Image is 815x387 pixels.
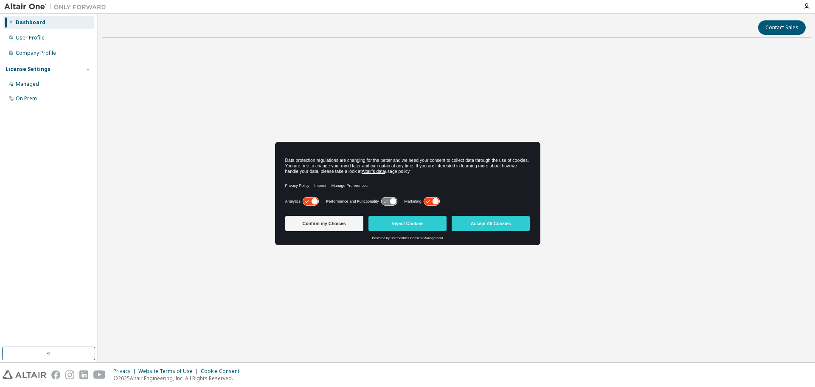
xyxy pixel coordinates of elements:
img: altair_logo.svg [3,370,46,379]
div: License Settings [6,66,51,73]
div: Company Profile [16,50,56,56]
div: Dashboard [16,19,45,26]
div: Managed [16,81,39,88]
div: User Profile [16,34,45,41]
img: youtube.svg [93,370,106,379]
button: Contact Sales [758,20,806,35]
div: Cookie Consent [201,368,244,375]
p: © 2025 Altair Engineering, Inc. All Rights Reserved. [113,375,244,382]
img: facebook.svg [51,370,60,379]
img: linkedin.svg [79,370,88,379]
img: instagram.svg [65,370,74,379]
div: On Prem [16,95,37,102]
div: Privacy [113,368,138,375]
img: Altair One [4,3,110,11]
div: Website Terms of Use [138,368,201,375]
